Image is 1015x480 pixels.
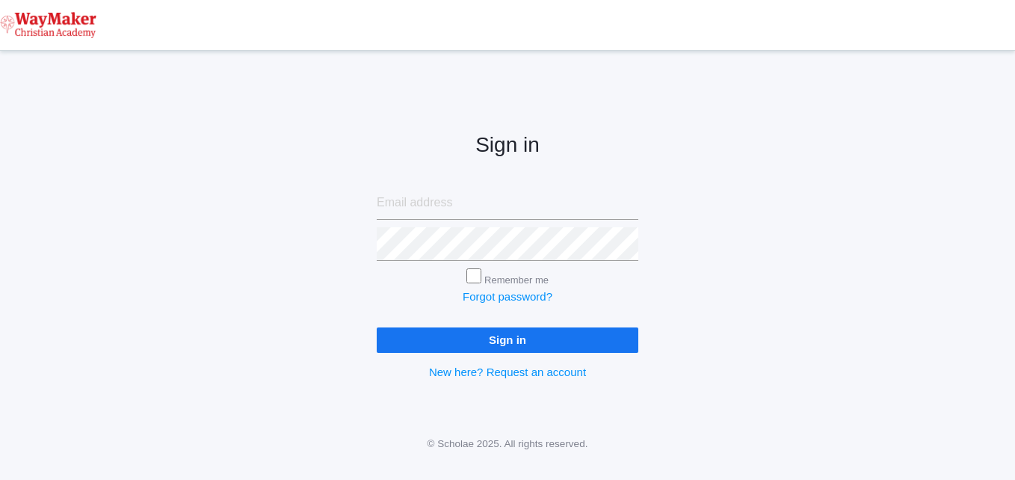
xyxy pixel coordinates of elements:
[463,290,552,303] a: Forgot password?
[377,327,638,352] input: Sign in
[377,186,638,220] input: Email address
[429,366,586,378] a: New here? Request an account
[484,274,549,286] label: Remember me
[377,134,638,157] h2: Sign in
